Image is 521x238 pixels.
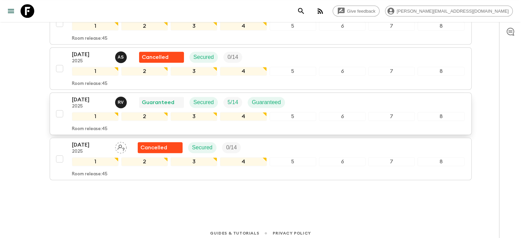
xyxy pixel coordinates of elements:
p: Secured [192,143,213,152]
p: 0 / 14 [226,143,237,152]
div: 5 [270,157,316,166]
div: Secured [189,97,218,108]
div: 5 [270,22,316,30]
div: 8 [418,157,464,166]
div: 2 [121,157,168,166]
span: Rita Vogel [115,99,128,104]
p: R V [118,100,124,105]
div: Trip Fill [222,142,241,153]
p: 5 / 14 [227,98,238,107]
p: Secured [194,98,214,107]
div: 5 [270,67,316,76]
div: 7 [368,157,415,166]
div: 5 [270,112,316,121]
span: [PERSON_NAME][EMAIL_ADDRESS][DOMAIN_NAME] [393,9,512,14]
div: 7 [368,67,415,76]
p: Secured [194,53,214,61]
a: Privacy Policy [273,229,311,237]
div: 4 [220,157,266,166]
div: 3 [171,112,217,121]
span: Anne Sgrazzutti [115,53,128,59]
button: [DATE]2025Anne SgrazzuttiFlash Pack cancellationSecuredTrip Fill12345678Room release:45 [50,47,472,90]
div: 8 [418,67,464,76]
div: 2 [121,112,168,121]
p: Guaranteed [252,98,281,107]
div: 6 [319,22,365,30]
div: 7 [368,112,415,121]
div: 7 [368,22,415,30]
p: Room release: 45 [72,172,108,177]
div: Secured [189,52,218,63]
div: 3 [171,67,217,76]
p: Cancelled [140,143,167,152]
a: Give feedback [333,5,380,16]
div: 3 [171,157,217,166]
div: 2 [121,67,168,76]
div: [PERSON_NAME][EMAIL_ADDRESS][DOMAIN_NAME] [385,5,513,16]
button: [DATE]2025Rita VogelGuaranteedSecuredTrip FillGuaranteed12345678Room release:45 [50,92,472,135]
p: A S [118,54,124,60]
div: 1 [72,112,119,121]
div: Flash Pack cancellation [138,142,183,153]
button: [DATE]2025Anne SgrazzuttiOn RequestSecuredTrip FillGuaranteed12345678Room release:45 [50,2,472,45]
p: 2025 [72,149,110,154]
div: 6 [319,112,365,121]
div: 4 [220,67,266,76]
span: Assign pack leader [115,144,127,149]
div: 1 [72,157,119,166]
p: Room release: 45 [72,36,108,41]
button: menu [4,4,18,18]
div: Flash Pack cancellation [139,52,184,63]
p: 2025 [72,104,110,109]
p: Room release: 45 [72,126,108,132]
div: Trip Fill [223,97,242,108]
p: [DATE] [72,96,110,104]
p: 0 / 14 [227,53,238,61]
div: 6 [319,157,365,166]
div: 4 [220,112,266,121]
a: Guides & Tutorials [210,229,259,237]
div: Trip Fill [223,52,242,63]
p: Cancelled [142,53,169,61]
div: 8 [418,112,464,121]
span: Give feedback [343,9,379,14]
div: Secured [188,142,217,153]
p: [DATE] [72,141,110,149]
div: 2 [121,22,168,30]
button: [DATE]2025Assign pack leaderFlash Pack cancellationSecuredTrip Fill12345678Room release:45 [50,138,472,180]
div: 3 [171,22,217,30]
p: Room release: 45 [72,81,108,87]
p: Guaranteed [142,98,174,107]
div: 1 [72,67,119,76]
div: 6 [319,67,365,76]
button: search adventures [294,4,308,18]
p: 2025 [72,59,110,64]
div: 1 [72,22,119,30]
button: AS [115,51,128,63]
button: RV [115,97,128,108]
div: 8 [418,22,464,30]
div: 4 [220,22,266,30]
p: [DATE] [72,50,110,59]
